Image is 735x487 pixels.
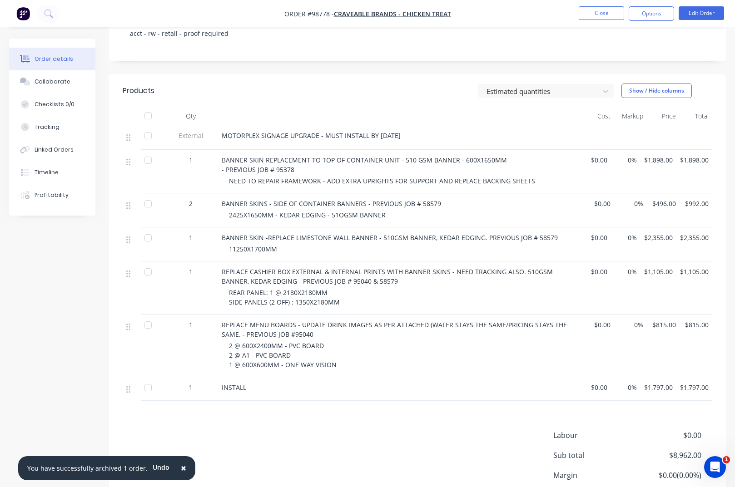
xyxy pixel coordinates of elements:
[222,131,401,140] span: MOTORPLEX SIGNAGE UPGRADE - MUST INSTALL BY [DATE]
[148,461,174,474] button: Undo
[35,168,59,177] div: Timeline
[553,450,634,461] span: Sub total
[680,107,712,125] div: Total
[123,20,712,47] div: acct - rw - retail - proof required
[644,267,673,276] span: $1,105.00
[9,184,95,207] button: Profitability
[189,199,193,208] span: 2
[644,155,673,165] span: $1,898.00
[581,107,614,125] div: Cost
[585,267,607,276] span: $0.00
[683,199,709,208] span: $992.00
[9,93,95,116] button: Checklists 0/0
[229,211,386,219] span: 2425X1650MM - KEDAR EDGING - 51OGSM BANNER
[704,456,726,478] iframe: Intercom live chat
[189,320,193,330] span: 1
[229,177,535,185] span: NEED TO REPAIR FRAMEWORK - ADD EXTRA UPRIGHTS FOR SUPPORT AND REPLACE BACKING SHEETS
[634,470,701,481] span: $0.00 ( 0.00 %)
[651,320,676,330] span: $815.00
[222,383,246,392] span: INSTALL
[222,267,555,285] span: REPLACE CASHIER BOX EXTERNAL & INTERNAL PRINTS WITH BANNER SKINS - NEED TRACKING ALSO. 510GSM BAN...
[680,155,709,165] span: $1,898.00
[615,383,637,392] span: 0%
[621,84,692,98] button: Show / Hide columns
[189,383,193,392] span: 1
[644,383,673,392] span: $1,797.00
[181,462,186,474] span: ×
[9,116,95,138] button: Tracking
[553,430,634,441] span: Labour
[9,161,95,184] button: Timeline
[585,155,607,165] span: $0.00
[629,6,674,21] button: Options
[615,267,637,276] span: 0%
[680,233,709,242] span: $2,355.00
[618,320,643,330] span: 0%
[35,100,74,108] div: Checklists 0/0
[222,199,441,208] span: BANNER SKINS - SIDE OF CONTAINER BANNERS - PREVIOUS JOB # 58579
[222,233,558,242] span: BANNER SKIN -REPLACE LIMESTONE WALL BANNER - 510GSM BANNER, KEDAR EDGING. PREVIOUS JOB # 58579
[9,138,95,161] button: Linked Orders
[35,78,70,86] div: Collaborate
[585,383,607,392] span: $0.00
[35,146,74,154] div: Linked Orders
[618,199,643,208] span: 0%
[35,55,73,63] div: Order details
[9,70,95,93] button: Collaborate
[579,6,624,20] button: Close
[189,233,193,242] span: 1
[723,456,730,463] span: 1
[16,7,30,20] img: Factory
[229,341,337,369] span: 2 @ 600X2400MM - PVC BOARD 2 @ A1 - PVC BOARD 1 @ 600X600MM - ONE WAY VISION
[644,233,673,242] span: $2,355.00
[123,85,154,96] div: Products
[229,245,277,253] span: 11250X1700MM
[189,155,193,165] span: 1
[284,10,334,18] span: Order #98778 -
[9,48,95,70] button: Order details
[615,233,637,242] span: 0%
[585,199,611,208] span: $0.00
[683,320,709,330] span: $815.00
[334,10,451,18] a: Craveable Brands - Chicken Treat
[615,155,637,165] span: 0%
[585,320,611,330] span: $0.00
[222,156,509,174] span: BANNER SKIN REPLACEMENT TO TOP OF CONTAINER UNIT - 510 GSM BANNER - 600X1650MM - PREVIOUS JOB # 9...
[553,470,634,481] span: Margin
[167,131,214,140] span: External
[679,6,724,20] button: Edit Order
[229,288,340,306] span: REAR PANEL: 1 @ 2180X2180MM SIDE PANELS (2 OFF) : 1350X2180MM
[27,463,148,473] div: You have successfully archived 1 order.
[35,191,69,199] div: Profitability
[651,199,676,208] span: $496.00
[680,267,709,276] span: $1,105.00
[189,267,193,276] span: 1
[634,450,701,461] span: $8,962.00
[585,233,607,242] span: $0.00
[647,107,680,125] div: Price
[172,457,195,479] button: Close
[634,430,701,441] span: $0.00
[222,320,569,339] span: REPLACE MENU BOARDS - UPDATE DRINK IMAGES AS PER ATTACHED (WATER STAYS THE SAME/PRICING STAYS THE...
[35,123,60,131] div: Tracking
[614,107,647,125] div: Markup
[680,383,709,392] span: $1,797.00
[164,107,218,125] div: Qty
